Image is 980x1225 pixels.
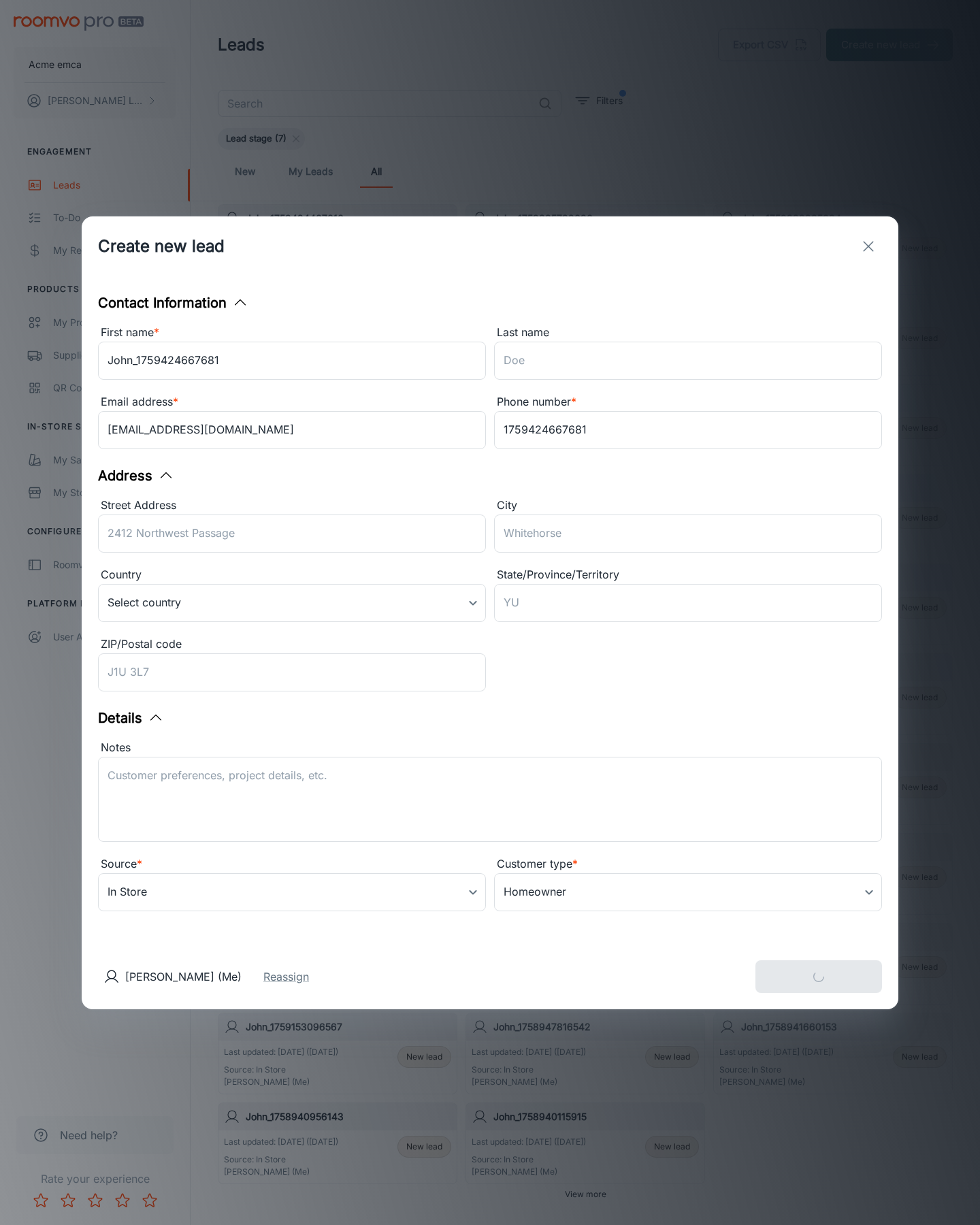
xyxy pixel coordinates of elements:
[98,497,486,514] div: Street Address
[494,584,882,622] input: YU
[855,233,882,260] button: exit
[494,497,882,514] div: City
[494,514,882,553] input: Whitehorse
[494,855,882,873] div: Customer type
[98,293,248,313] button: Contact Information
[98,411,486,449] input: myname@example.com
[98,566,486,584] div: Country
[98,324,486,342] div: First name
[98,653,486,691] input: J1U 3L7
[494,566,882,584] div: State/Province/Territory
[263,968,309,985] button: Reassign
[98,234,225,259] h1: Create new lead
[98,739,882,757] div: Notes
[98,342,486,380] input: John
[98,465,174,486] button: Address
[494,873,882,911] div: Homeowner
[494,393,882,411] div: Phone number
[98,514,486,553] input: 2412 Northwest Passage
[98,855,486,873] div: Source
[494,411,882,449] input: +1 439-123-4567
[98,636,486,653] div: ZIP/Postal code
[125,968,242,985] p: [PERSON_NAME] (Me)
[494,342,882,380] input: Doe
[98,584,486,622] div: Select country
[98,393,486,411] div: Email address
[98,708,164,728] button: Details
[98,873,486,911] div: In Store
[494,324,882,342] div: Last name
